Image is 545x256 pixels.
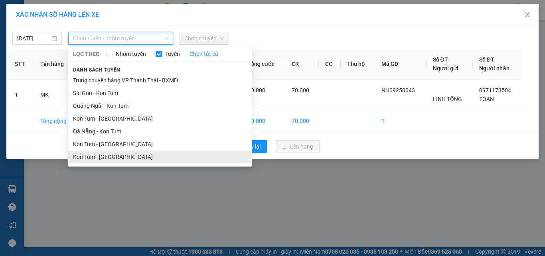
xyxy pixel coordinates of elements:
[73,32,168,44] span: Chọn tuyến - nhóm tuyến
[241,110,285,132] td: 70.000
[381,87,415,93] span: NH09250043
[16,11,99,18] span: XÁC NHẬN SỐ HÀNG LÊN XE
[292,87,309,93] span: 70.000
[4,34,55,52] li: VP BX Ngọc Hồi - Kon Tum
[17,34,50,43] input: 11/09/2025
[285,49,319,79] th: CR
[68,138,252,151] li: Kon Tum - [GEOGRAPHIC_DATA]
[55,34,106,43] li: VP BX Miền Đông
[285,110,319,132] td: 70.000
[433,56,448,63] span: Số ĐT
[479,65,509,71] span: Người nhận
[4,4,32,32] img: logo.jpg
[68,87,252,99] li: Sài Gòn - Kon Tum
[433,65,458,71] span: Người gửi
[248,87,265,93] span: 70.000
[68,151,252,163] li: Kon Tum - [GEOGRAPHIC_DATA]
[68,66,125,73] span: Danh sách tuyến
[241,49,285,79] th: Tổng cước
[34,49,77,79] th: Tên hàng
[516,4,539,26] button: Close
[55,44,99,59] b: Dãy 3 A6 trong BXMĐ cũ
[162,50,183,58] span: Tuyến
[164,36,169,41] span: down
[73,50,100,58] span: LỌC THEO
[113,50,149,58] span: Nhóm tuyến
[68,99,252,112] li: Quảng Ngãi - Kon Tum
[68,112,252,125] li: Kon Tum - [GEOGRAPHIC_DATA]
[184,32,224,44] span: Chọn chuyến
[8,79,34,110] td: 1
[34,110,77,132] td: Tổng cộng
[341,49,375,79] th: Thu hộ
[55,44,61,50] span: environment
[375,110,427,132] td: 1
[275,140,320,153] button: uploadLên hàng
[319,49,341,79] th: CC
[8,49,34,79] th: STT
[4,4,116,19] li: Tân Anh
[68,74,252,87] li: Trung chuyển hàng VP Thành Thái - BXMĐ
[479,56,494,63] span: Số ĐT
[4,53,10,59] span: environment
[433,96,462,102] span: LINH TỐNG
[524,12,531,18] span: close
[479,87,511,93] span: 0971173504
[479,96,494,102] span: TOÀN
[375,49,427,79] th: Mã GD
[68,125,252,138] li: Đà Nẵng - Kon Tum
[190,50,218,58] a: Chọn tất cả
[34,79,77,110] td: MK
